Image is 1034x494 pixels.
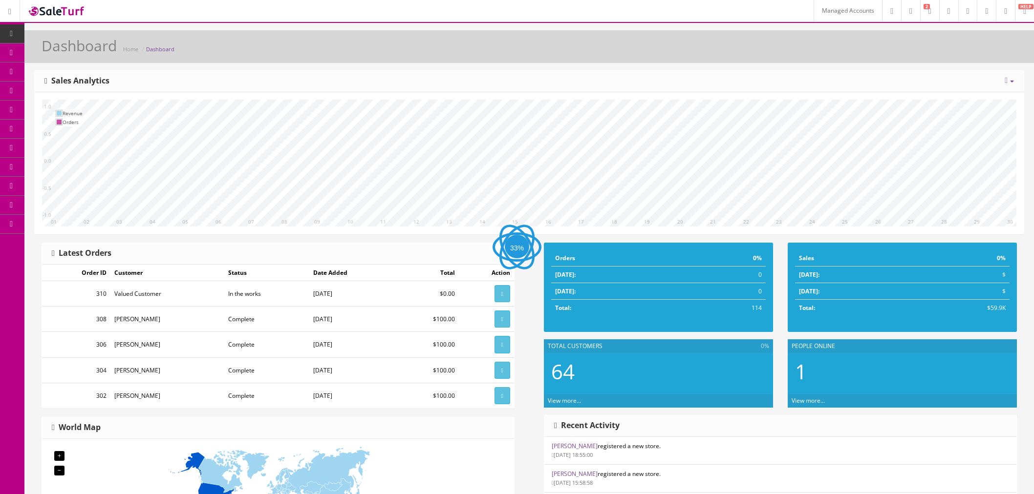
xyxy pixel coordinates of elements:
[224,332,309,357] td: Complete
[792,396,825,405] a: View more...
[397,357,459,383] td: $100.00
[224,265,309,281] td: Status
[397,332,459,357] td: $100.00
[52,249,111,258] h3: Latest Orders
[906,300,1010,316] td: $59.9K
[924,4,930,9] span: 2
[27,4,86,18] img: SaleTurf
[397,383,459,408] td: $100.00
[551,360,766,383] h2: 64
[682,300,766,316] td: 114
[906,250,1010,267] td: 0%
[552,479,593,486] small: [DATE] 15:58:58
[682,267,766,283] td: 0
[555,304,571,312] strong: Total:
[459,265,514,281] td: Action
[110,265,225,281] td: Customer
[552,442,598,450] a: [PERSON_NAME]
[42,357,110,383] td: 304
[795,360,1010,383] h2: 1
[44,77,109,85] h3: Sales Analytics
[548,396,581,405] a: View more...
[555,270,576,279] strong: [DATE]:
[788,339,1017,353] div: People Online
[224,357,309,383] td: Complete
[682,250,766,267] td: 0%
[544,464,1016,493] li: registered a new store.
[552,451,593,458] small: [DATE] 18:55:00
[799,304,815,312] strong: Total:
[309,265,397,281] td: Date Added
[110,332,225,357] td: [PERSON_NAME]
[63,118,83,126] td: Orders
[110,281,225,307] td: Valued Customer
[309,332,397,357] td: [DATE]
[799,270,819,279] strong: [DATE]:
[552,470,598,478] a: [PERSON_NAME]
[110,383,225,408] td: [PERSON_NAME]
[544,339,773,353] div: Total Customers
[1018,4,1034,9] span: HELP
[309,357,397,383] td: [DATE]
[309,281,397,307] td: [DATE]
[544,437,1016,465] li: registered a new store.
[42,383,110,408] td: 302
[146,45,174,53] a: Dashboard
[224,383,309,408] td: Complete
[309,383,397,408] td: [DATE]
[397,307,459,332] td: $100.00
[224,307,309,332] td: Complete
[110,307,225,332] td: [PERSON_NAME]
[397,281,459,307] td: $0.00
[555,287,576,295] strong: [DATE]:
[63,109,83,118] td: Revenue
[52,423,101,432] h3: World Map
[551,250,682,267] td: Orders
[224,281,309,307] td: In the works
[123,45,138,53] a: Home
[795,250,906,267] td: Sales
[110,357,225,383] td: [PERSON_NAME]
[42,265,110,281] td: Order ID
[42,281,110,307] td: 310
[906,267,1010,283] td: $
[682,283,766,300] td: 0
[799,287,819,295] strong: [DATE]:
[309,307,397,332] td: [DATE]
[554,421,620,430] h3: Recent Activity
[54,451,65,461] div: +
[397,265,459,281] td: Total
[54,466,65,475] div: −
[761,342,769,350] span: 0%
[42,38,117,54] h1: Dashboard
[42,307,110,332] td: 308
[906,283,1010,300] td: $
[42,332,110,357] td: 306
